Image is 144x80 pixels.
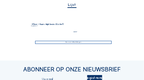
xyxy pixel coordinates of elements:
div: Abonneer op onze nieuwsbrief [18,66,126,72]
div: Actief [35,31,116,33]
span: (Actief) [57,23,64,25]
div: Pfizer / Puurs High beam 2 [32,24,112,25]
div: Camera 1 [31,25,116,31]
div: Ga naar afbeeldingen [35,41,112,44]
span: Lijst [68,3,76,7]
